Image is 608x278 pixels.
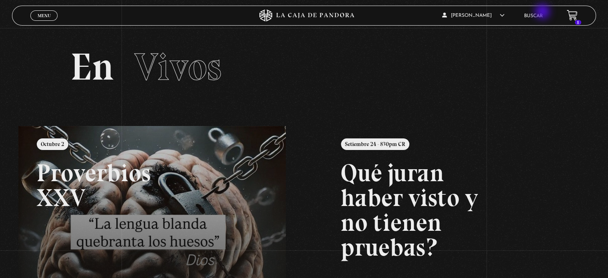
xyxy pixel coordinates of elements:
[524,14,543,18] a: Buscar
[35,20,54,26] span: Cerrar
[134,44,221,90] span: Vivos
[575,20,581,25] span: 1
[38,13,51,18] span: Menu
[442,13,504,18] span: [PERSON_NAME]
[70,48,537,86] h2: En
[567,10,578,21] a: 1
